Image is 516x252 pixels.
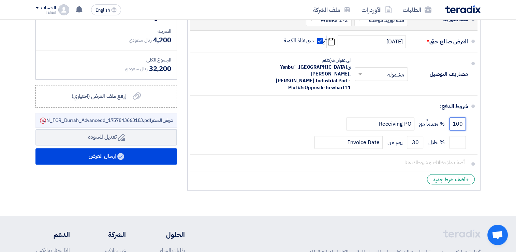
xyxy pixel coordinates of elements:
[449,136,466,149] input: payment-term-2
[95,8,110,13] span: English
[314,136,383,149] input: payment-term-2
[413,66,468,82] div: مصاريف التوصيل
[90,229,126,240] li: الشركة
[151,117,173,124] span: عرض السعر
[41,56,171,64] div: المجموع الكلي
[91,4,121,15] button: English
[125,65,148,72] span: ريال سعودي
[356,2,397,18] a: الأوردرات
[35,148,177,165] button: إرسال العرض
[427,174,475,184] div: أضف شرط جديد
[276,57,351,91] div: الى عنوان شركتكم في
[449,117,466,130] input: payment-term-1
[419,121,445,127] span: % مقدماً مع
[487,225,508,245] div: Open chat
[129,37,151,44] span: ريال سعودي
[153,35,171,45] span: 4,200
[323,38,327,45] span: أو
[149,64,171,74] span: 32,200
[407,136,423,149] input: payment-term-2
[466,176,469,184] span: +
[308,2,356,18] a: ملف الشركة
[41,5,56,11] div: الحساب
[445,5,481,13] img: Teradix logo
[284,37,323,44] label: حتى نفاذ الكمية
[387,139,402,146] span: يوم من
[346,117,414,130] input: payment-term-2
[276,64,351,91] span: [GEOGRAPHIC_DATA], Yanbu` [PERSON_NAME], [PERSON_NAME] Industrial Port - Plot #5 Opposite to whar...
[196,156,468,169] input: أضف ملاحظاتك و شروطك هنا
[35,129,177,145] button: تعديل المسوده
[397,2,437,18] a: الطلبات
[146,229,185,240] li: الحلول
[58,4,69,15] img: profile_test.png
[41,28,171,35] div: الضريبة
[413,33,468,50] div: العرض صالح حتى
[72,92,126,100] span: إرفع ملف العرض (اختياري)
[338,35,406,48] input: سنة-شهر-يوم
[35,11,56,14] div: Fahad
[35,229,70,240] li: الدعم
[201,98,468,115] div: شروط الدفع:
[428,139,445,146] span: % خلال
[41,117,173,124] span: QUOTATION_FOR_Durrah_Advancedd_1757843663183.pdf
